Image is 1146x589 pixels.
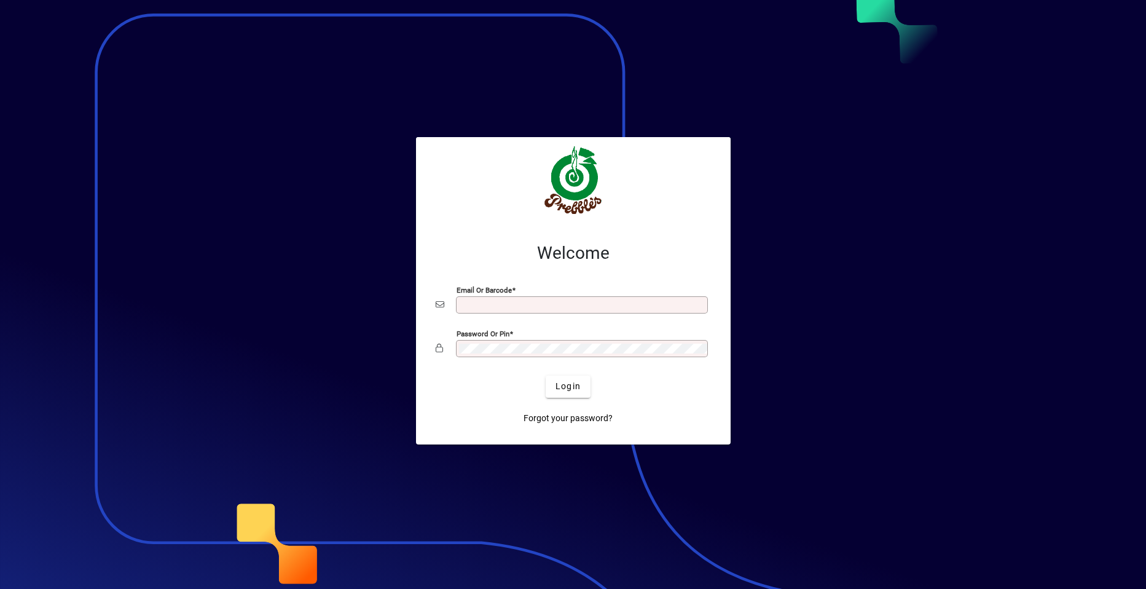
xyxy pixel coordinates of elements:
[524,412,613,425] span: Forgot your password?
[457,329,509,338] mat-label: Password or Pin
[519,408,618,430] a: Forgot your password?
[555,380,581,393] span: Login
[457,285,512,294] mat-label: Email or Barcode
[546,376,591,398] button: Login
[436,243,711,264] h2: Welcome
